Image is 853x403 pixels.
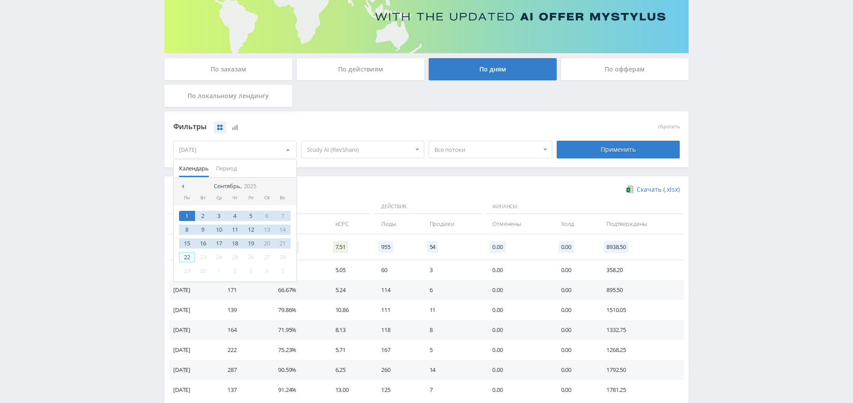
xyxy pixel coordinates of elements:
span: Финансы: [486,199,682,214]
td: 139 [219,300,269,320]
td: 14 [421,360,483,380]
td: [DATE] [169,300,219,320]
div: Чт [227,195,243,201]
td: 0.00 [483,360,552,380]
td: eCPC [327,214,373,234]
td: 8 [421,320,483,340]
span: Календарь [179,160,209,177]
td: 895.50 [598,280,684,300]
td: 3 [421,260,483,280]
td: 1792.50 [598,360,684,380]
div: Сентябрь, [210,183,260,190]
td: 137 [219,380,269,400]
td: 13.00 [327,380,373,400]
td: 71.95% [269,320,326,340]
div: 15 [179,238,195,249]
td: 358.20 [598,260,684,280]
td: 287 [219,360,269,380]
span: 955 [379,241,393,253]
div: 18 [227,238,243,249]
div: По действиям [297,58,425,80]
div: Ср [211,195,227,201]
td: 0.00 [483,280,552,300]
div: 5 [275,266,291,276]
span: Период [216,160,237,177]
td: 91.24% [269,380,326,400]
td: 5.24 [327,280,373,300]
td: 114 [372,280,420,300]
td: 60 [372,260,420,280]
td: Холд [552,214,598,234]
div: 5 [243,211,259,221]
div: 17 [211,238,227,249]
div: 19 [243,238,259,249]
td: 6.25 [327,360,373,380]
td: 0.00 [552,260,598,280]
div: 13 [259,225,275,235]
td: 66.67% [269,280,326,300]
td: Подтверждены [598,214,684,234]
div: 11 [227,225,243,235]
div: Применить [557,141,680,158]
td: Дата [169,214,219,234]
div: 1 [211,266,227,276]
td: 111 [372,300,420,320]
div: 28 [275,252,291,262]
td: 1510.05 [598,300,684,320]
td: 164 [219,320,269,340]
div: Фильтры [173,120,552,134]
td: 7 [421,380,483,400]
div: 8 [179,225,195,235]
i: 2025 [244,183,256,190]
div: 22 [179,252,195,262]
td: [DATE] [169,280,219,300]
td: 1781.25 [598,380,684,400]
div: По дням [429,58,557,80]
td: 171 [219,280,269,300]
div: 7 [275,211,291,221]
div: 30 [195,266,211,276]
td: 0.00 [552,340,598,360]
div: 29 [179,266,195,276]
td: 0.00 [552,300,598,320]
div: 24 [211,252,227,262]
div: 23 [195,252,211,262]
span: 8938.50 [604,241,629,253]
td: 1332.75 [598,320,684,340]
div: Пт [243,195,259,201]
div: 4 [227,211,243,221]
img: xlsx [626,185,634,194]
td: 0.00 [483,300,552,320]
td: 0.00 [552,380,598,400]
div: 1 [179,211,195,221]
span: Все потоки [434,141,538,158]
td: CR [269,214,326,234]
div: 6 [259,211,275,221]
div: Вт [195,195,211,201]
td: 84.51% [269,260,326,280]
td: 167 [372,340,420,360]
td: 5 [421,340,483,360]
td: 11 [421,300,483,320]
td: 0.00 [552,280,598,300]
td: [DATE] [169,340,219,360]
div: Сб [259,195,275,201]
td: 75.23% [269,340,326,360]
div: 26 [243,252,259,262]
div: 27 [259,252,275,262]
div: 12 [243,225,259,235]
td: 118 [372,320,420,340]
td: Лиды [372,214,420,234]
td: 0.00 [552,360,598,380]
div: 21 [275,238,291,249]
td: 10.86 [327,300,373,320]
div: 20 [259,238,275,249]
div: 3 [243,266,259,276]
td: 222 [219,340,269,360]
td: [DATE] [169,260,219,280]
span: 0.00 [490,241,505,253]
div: Вс [275,195,291,201]
td: 0.00 [483,260,552,280]
td: 8.13 [327,320,373,340]
td: Итого: [169,234,219,260]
